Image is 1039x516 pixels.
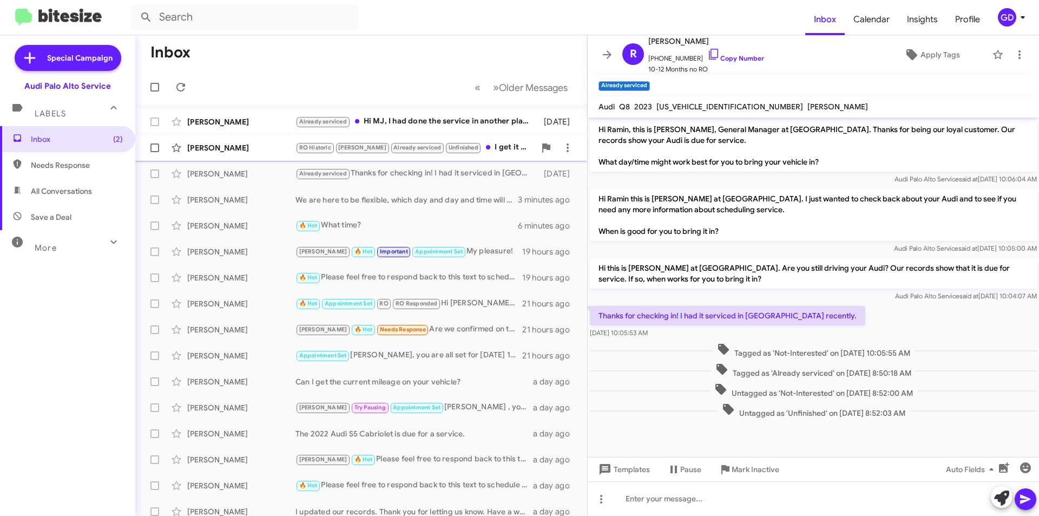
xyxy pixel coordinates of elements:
[299,482,318,489] span: 🔥 Hot
[937,460,1007,479] button: Auto Fields
[898,4,946,35] a: Insights
[656,102,803,112] span: [US_VEHICLE_IDENTIFICATION_NUMBER]
[299,326,347,333] span: [PERSON_NAME]
[959,292,978,300] span: said at
[648,35,764,48] span: [PERSON_NAME]
[295,245,522,258] div: My pleasure!
[958,244,977,252] span: said at
[31,212,71,223] span: Save a Deal
[659,460,710,479] button: Pause
[187,324,295,335] div: [PERSON_NAME]
[295,194,518,205] div: We are here to be flexible, which day and day and time will work best for you?
[599,102,615,112] span: Audi
[113,134,123,145] span: (2)
[805,4,845,35] a: Inbox
[299,300,318,307] span: 🔥 Hot
[895,175,1037,183] span: Audi Palo Alto Service [DATE] 10:06:04 AM
[469,76,574,99] nav: Page navigation example
[35,109,66,119] span: Labels
[131,4,358,30] input: Search
[486,76,574,99] button: Next
[187,168,295,179] div: [PERSON_NAME]
[895,292,1037,300] span: Audi Palo Alto Service [DATE] 10:04:07 AM
[299,456,347,463] span: [PERSON_NAME]
[295,141,535,154] div: I get it serviced every 5000 miles at a local place I like
[299,222,318,229] span: 🔥 Hot
[24,81,111,92] div: Audi Palo Alto Service
[449,144,478,151] span: Unfinished
[807,102,868,112] span: [PERSON_NAME]
[533,454,578,465] div: a day ago
[299,170,347,177] span: Already serviced
[338,144,386,151] span: [PERSON_NAME]
[295,115,538,128] div: Hi MJ, I had done the service in another place last month. Thanks for reaching out!
[354,326,373,333] span: 🔥 Hot
[187,272,295,283] div: [PERSON_NAME]
[47,53,113,63] span: Special Campaign
[187,376,295,387] div: [PERSON_NAME]
[518,220,578,231] div: 6 minutes ago
[380,248,408,255] span: Important
[475,81,481,94] span: «
[295,428,533,439] div: The 2022 Audi S5 Cabriolet is due for a service.
[295,401,533,414] div: [PERSON_NAME] , you are all set for [DATE] 9:30 AM. We will see you then and hope you have a wond...
[31,134,123,145] span: Inbox
[35,243,57,253] span: More
[707,54,764,62] a: Copy Number
[845,4,898,35] a: Calendar
[393,404,440,411] span: Appointment Set
[522,350,578,361] div: 21 hours ago
[295,349,522,362] div: [PERSON_NAME], you are all set for [DATE] 11 AM. We will see you then and hope you have a wonderf...
[187,428,295,439] div: [PERSON_NAME]
[590,329,648,337] span: [DATE] 10:05:53 AM
[187,454,295,465] div: [PERSON_NAME]
[718,403,910,419] span: Untagged as 'Unfinished' on [DATE] 8:52:03 AM
[31,160,123,171] span: Needs Response
[590,189,1037,241] p: Hi Ramin this is [PERSON_NAME] at [GEOGRAPHIC_DATA]. I just wanted to check back about your Audi ...
[713,343,915,358] span: Tagged as 'Not-Interested' on [DATE] 10:05:55 AM
[959,175,978,183] span: said at
[533,428,578,439] div: a day ago
[187,220,295,231] div: [PERSON_NAME]
[946,460,998,479] span: Auto Fields
[187,298,295,309] div: [PERSON_NAME]
[619,102,630,112] span: Q8
[648,48,764,64] span: [PHONE_NUMBER]
[380,326,426,333] span: Needs Response
[295,297,522,310] div: Hi [PERSON_NAME], took my car in this morning for service. I was given an estimate of $567.95. I ...
[187,480,295,491] div: [PERSON_NAME]
[876,45,987,64] button: Apply Tags
[354,248,373,255] span: 🔥 Hot
[295,323,522,336] div: Are we confirmed on the 13th?
[588,460,659,479] button: Templates
[15,45,121,71] a: Special Campaign
[295,453,533,466] div: Please feel free to respond back to this text to schedule or call us at [PHONE_NUMBER] when you a...
[989,8,1027,27] button: GD
[710,383,917,399] span: Untagged as 'Not-Interested' on [DATE] 8:52:00 AM
[590,258,1037,289] p: Hi this is [PERSON_NAME] at [GEOGRAPHIC_DATA]. Are you still driving your Audi? Our records show ...
[299,352,347,359] span: Appointment Set
[354,404,386,411] span: Try Pausing
[150,44,190,61] h1: Inbox
[533,480,578,491] div: a day ago
[354,456,373,463] span: 🔥 Hot
[299,274,318,281] span: 🔥 Hot
[295,271,522,284] div: Please feel free to respond back to this text to schedule or call us at [PHONE_NUMBER] when you a...
[648,64,764,75] span: 10-12 Months no RO
[946,4,989,35] span: Profile
[522,246,578,257] div: 19 hours ago
[187,142,295,153] div: [PERSON_NAME]
[187,116,295,127] div: [PERSON_NAME]
[522,324,578,335] div: 21 hours ago
[295,479,533,492] div: Please feel free to respond back to this text to schedule or call us at [PHONE_NUMBER] when you a...
[499,82,568,94] span: Older Messages
[711,363,916,378] span: Tagged as 'Already serviced' on [DATE] 8:50:18 AM
[295,167,538,180] div: Thanks for checking in! I had it serviced in [GEOGRAPHIC_DATA] recently.
[187,194,295,205] div: [PERSON_NAME]
[187,350,295,361] div: [PERSON_NAME]
[493,81,499,94] span: »
[522,298,578,309] div: 21 hours ago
